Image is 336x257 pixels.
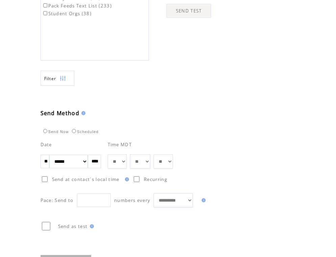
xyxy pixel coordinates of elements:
span: Send Method [41,109,80,117]
span: Send at contact`s local time [52,176,120,182]
img: help.gif [200,198,206,202]
input: Pack Feeds Text List (233) [43,3,47,7]
input: Student Orgs (38) [43,11,47,15]
span: Recurring [144,176,167,182]
label: Pack Feeds Text List (233) [42,3,112,9]
label: Scheduled [70,130,99,134]
span: Show filters [44,76,56,81]
span: Date [41,142,52,148]
span: Time MDT [108,142,132,148]
input: Scheduled [72,129,76,133]
img: filters.png [60,71,66,86]
span: numbers every [114,197,150,203]
label: Student Orgs (38) [42,10,92,17]
span: Send as test [58,223,88,229]
span: Pace: Send to [41,197,74,203]
label: Send Now [42,130,69,134]
img: help.gif [88,224,94,228]
a: SEND TEST [166,4,211,18]
input: Send Now [43,129,47,133]
img: help.gif [79,111,85,115]
img: help.gif [123,177,129,181]
a: Filter [41,71,74,86]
